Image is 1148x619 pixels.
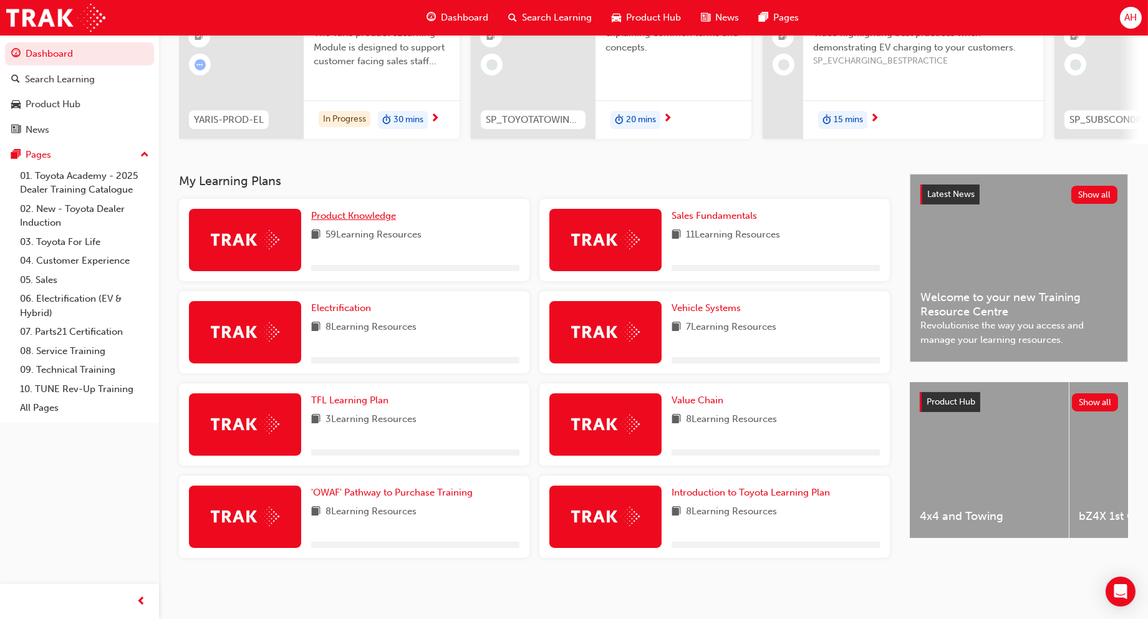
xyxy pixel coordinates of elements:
img: Trak [571,230,640,249]
span: duration-icon [382,112,391,128]
div: Search Learning [25,72,95,87]
span: next-icon [430,113,440,125]
span: 8 Learning Resources [326,320,417,335]
a: 04. Customer Experience [15,251,154,271]
span: Electrification [311,302,371,314]
span: Product Hub [927,396,975,407]
a: 02. New - Toyota Dealer Induction [15,199,154,233]
button: AH [1120,7,1142,29]
span: Revolutionise the way you access and manage your learning resources. [920,319,1117,347]
span: book-icon [311,228,321,243]
a: Value Chain [672,393,728,408]
span: 8 Learning Resources [326,504,417,520]
span: duration-icon [615,112,624,128]
span: next-icon [663,113,672,125]
a: 06. Electrification (EV & Hybrid) [15,289,154,322]
a: Sales Fundamentals [672,209,762,223]
a: 'OWAF' Pathway to Purchase Training [311,486,478,500]
img: Trak [571,507,640,526]
span: book-icon [311,504,321,520]
span: SP_TOYOTATOWING_0424 [486,113,581,127]
span: 30 mins [393,113,423,127]
img: Trak [211,415,279,434]
div: Open Intercom Messenger [1106,577,1136,607]
span: Product Hub [626,11,681,25]
span: learningRecordVerb_ATTEMPT-icon [195,59,206,70]
a: Vehicle Systems [672,301,746,315]
a: 05. Sales [15,271,154,290]
span: learningRecordVerb_NONE-icon [1070,59,1081,70]
span: up-icon [140,147,149,163]
span: 59 Learning Resources [326,228,422,243]
button: Pages [5,143,154,166]
span: prev-icon [137,594,147,610]
span: book-icon [672,412,681,428]
span: YARIS-PROD-EL [194,113,264,127]
div: Product Hub [26,97,80,112]
img: Trak [211,322,279,342]
a: car-iconProduct Hub [602,5,691,31]
span: Pages [773,11,799,25]
span: Welcome to your new Training Resource Centre [920,290,1117,319]
a: guage-iconDashboard [417,5,498,31]
span: search-icon [508,10,517,26]
span: search-icon [11,74,20,85]
span: 7 Learning Resources [686,320,776,335]
span: 4x4 and Towing [920,509,1059,524]
span: news-icon [701,10,710,26]
span: booktick-icon [487,29,496,45]
span: Latest News [927,189,975,199]
span: SP_EVCHARGING_BESTPRACTICE [813,54,1033,69]
a: 4x4 and Towing [910,382,1069,538]
a: Dashboard [5,42,154,65]
a: Product Hub [5,93,154,116]
span: 20 mins [626,113,656,127]
span: 'OWAF' Pathway to Purchase Training [311,487,473,498]
span: 11 Learning Resources [686,228,780,243]
span: booktick-icon [195,29,204,45]
img: Trak [211,230,279,249]
a: Electrification [311,301,376,315]
img: Trak [571,322,640,342]
span: Dashboard [441,11,488,25]
span: Search Learning [522,11,592,25]
img: Trak [571,415,640,434]
span: booktick-icon [1071,29,1079,45]
span: book-icon [672,320,681,335]
a: Product HubShow all [920,392,1118,412]
span: learningRecordVerb_NONE-icon [486,59,498,70]
span: 3 Learning Resources [326,412,417,428]
span: News [715,11,739,25]
span: The Yaris product eLearning Module is designed to support customer facing sales staff with introd... [314,26,450,69]
a: search-iconSearch Learning [498,5,602,31]
span: Value Chain [672,395,723,406]
a: pages-iconPages [749,5,809,31]
a: TFL Learning Plan [311,393,393,408]
a: Latest NewsShow allWelcome to your new Training Resource CentreRevolutionise the way you access a... [910,174,1128,362]
a: 01. Toyota Academy - 2025 Dealer Training Catalogue [15,166,154,199]
span: book-icon [311,412,321,428]
a: 03. Toyota For Life [15,233,154,252]
img: Trak [6,4,105,32]
div: News [26,123,49,137]
span: booktick-icon [779,29,788,45]
a: 08. Service Training [15,342,154,361]
span: 15 mins [834,113,863,127]
span: 8 Learning Resources [686,504,777,520]
span: pages-icon [759,10,768,26]
a: Latest NewsShow all [920,185,1117,204]
span: 8 Learning Resources [686,412,777,428]
button: Show all [1072,393,1119,411]
span: guage-icon [11,49,21,60]
span: book-icon [311,320,321,335]
a: 10. TUNE Rev-Up Training [15,380,154,399]
button: DashboardSearch LearningProduct HubNews [5,40,154,143]
a: Introduction to Toyota Learning Plan [672,486,835,500]
div: Pages [26,148,51,162]
a: Product Knowledge [311,209,401,223]
span: Video highlighting best practices when demonstrating EV charging to your customers. [813,26,1033,54]
span: car-icon [612,10,621,26]
a: 07. Parts21 Certification [15,322,154,342]
span: guage-icon [427,10,436,26]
